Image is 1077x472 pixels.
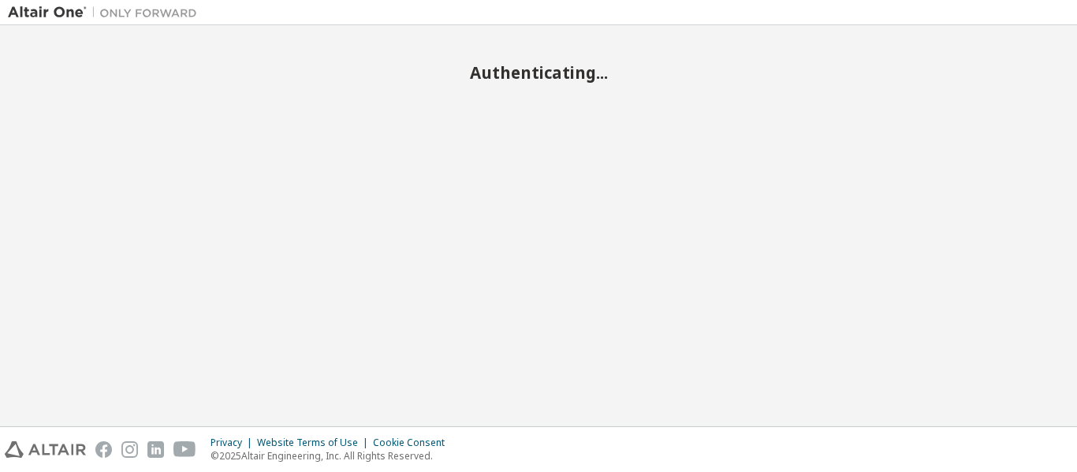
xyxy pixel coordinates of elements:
img: youtube.svg [173,441,196,458]
img: Altair One [8,5,205,20]
div: Website Terms of Use [257,437,373,449]
img: instagram.svg [121,441,138,458]
div: Privacy [211,437,257,449]
img: altair_logo.svg [5,441,86,458]
img: facebook.svg [95,441,112,458]
div: Cookie Consent [373,437,454,449]
p: © 2025 Altair Engineering, Inc. All Rights Reserved. [211,449,454,463]
h2: Authenticating... [8,62,1069,83]
img: linkedin.svg [147,441,164,458]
